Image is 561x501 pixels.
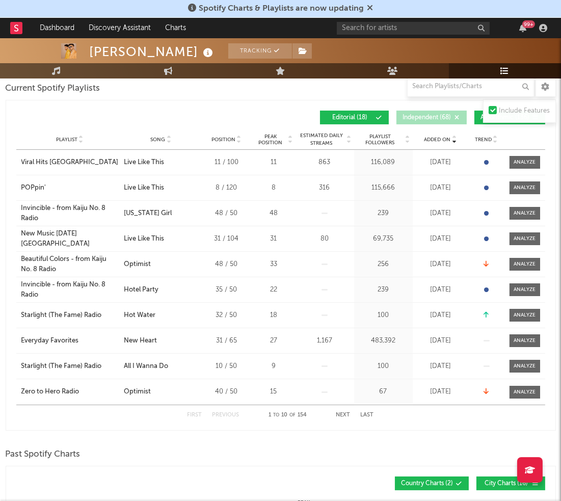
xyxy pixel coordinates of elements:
span: to [273,413,279,417]
a: Beautiful Colors - from Kaiju No. 8 Radio [21,254,119,274]
div: 11 / 100 [204,157,250,168]
div: [DATE] [415,285,466,295]
div: 48 [255,208,293,219]
a: Invincible - from Kaiju No. 8 Radio [21,280,119,300]
button: 99+ [519,24,526,32]
div: Everyday Favorites [21,336,79,346]
span: Song [151,137,166,143]
div: 863 [298,157,352,168]
button: Last [361,412,374,418]
div: 115,666 [357,183,410,193]
a: Everyday Favorites [21,336,119,346]
span: Editorial ( 18 ) [327,115,373,121]
div: 239 [357,208,410,219]
a: Starlight (The Fame) Radio [21,361,119,372]
a: Discovery Assistant [82,18,158,38]
a: Dashboard [33,18,82,38]
a: Invincible - from Kaiju No. 8 Radio [21,203,119,223]
div: 35 / 50 [204,285,250,295]
div: 67 [357,387,410,397]
div: [DATE] [415,387,466,397]
div: Hotel Party [124,285,158,295]
span: Current Spotify Playlists [6,83,100,95]
span: Playlist Followers [357,134,404,146]
div: 15 [255,387,293,397]
span: Independent ( 68 ) [403,115,451,121]
span: Spotify Charts & Playlists are now updating [199,5,364,13]
div: 8 / 120 [204,183,250,193]
div: Live Like This [124,157,164,168]
div: 69,735 [357,234,410,244]
span: Past Spotify Charts [6,449,81,461]
div: [DATE] [415,234,466,244]
div: [DATE] [415,157,466,168]
div: 116,089 [357,157,410,168]
div: 316 [298,183,352,193]
button: Previous [212,412,239,418]
div: Starlight (The Fame) Radio [21,361,102,372]
a: Starlight (The Fame) Radio [21,310,119,321]
button: First [188,412,202,418]
div: 11 [255,157,293,168]
div: 1 10 154 [260,409,316,421]
div: [US_STATE] Girl [124,208,172,219]
div: 32 / 50 [204,310,250,321]
div: 48 / 50 [204,208,250,219]
span: City Charts ( 16 ) [483,481,530,487]
div: POPpin' [21,183,46,193]
div: 1,167 [298,336,352,346]
span: Trend [475,137,492,143]
div: [DATE] [415,183,466,193]
div: [PERSON_NAME] [89,43,216,60]
div: 48 / 50 [204,259,250,270]
div: [DATE] [415,310,466,321]
a: New Music [DATE] [GEOGRAPHIC_DATA] [21,229,119,249]
span: Algorithmic ( 136 ) [481,115,530,121]
span: Position [211,137,235,143]
button: City Charts(16) [476,477,545,490]
div: 10 / 50 [204,361,250,372]
a: Zero to Hero Radio [21,387,119,397]
div: [DATE] [415,208,466,219]
div: [DATE] [415,336,466,346]
button: Next [336,412,351,418]
div: 40 / 50 [204,387,250,397]
input: Search Playlists/Charts [407,76,535,97]
div: 31 [255,234,293,244]
button: Country Charts(2) [395,477,469,490]
a: POPpin' [21,183,119,193]
div: New Heart [124,336,157,346]
div: 27 [255,336,293,346]
div: Hot Water [124,310,155,321]
div: 33 [255,259,293,270]
div: 483,392 [357,336,410,346]
div: 9 [255,361,293,372]
div: 256 [357,259,410,270]
span: Estimated Daily Streams [298,132,345,147]
div: All I Wanna Do [124,361,168,372]
div: 31 / 65 [204,336,250,346]
div: 239 [357,285,410,295]
span: of [289,413,296,417]
div: 18 [255,310,293,321]
button: Independent(68) [396,111,467,124]
a: Charts [158,18,193,38]
button: Editorial(18) [320,111,389,124]
input: Search for artists [337,22,490,35]
div: 31 / 104 [204,234,250,244]
div: 8 [255,183,293,193]
div: Live Like This [124,183,164,193]
div: Optimist [124,259,151,270]
span: Dismiss [367,5,373,13]
div: Live Like This [124,234,164,244]
div: Optimist [124,387,151,397]
div: Include Features [499,105,550,117]
div: 99 + [522,20,535,28]
div: 100 [357,361,410,372]
a: Viral Hits [GEOGRAPHIC_DATA] [21,157,119,168]
div: Starlight (The Fame) Radio [21,310,102,321]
